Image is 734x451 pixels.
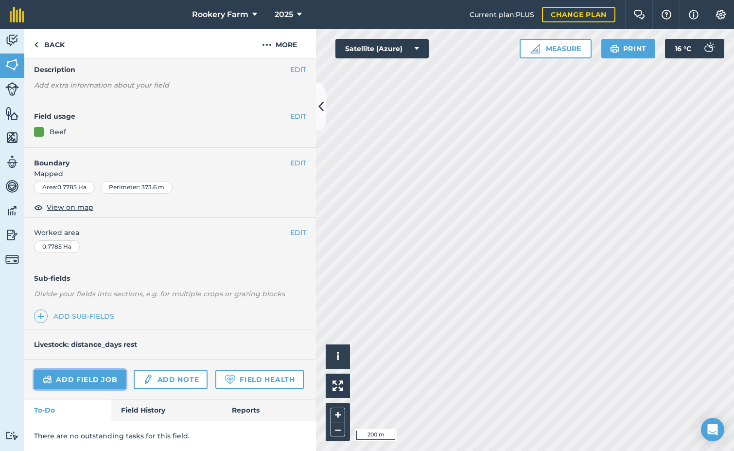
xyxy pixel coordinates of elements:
img: Two speech bubbles overlapping with the left bubble in the forefront [633,10,645,19]
button: – [331,422,345,436]
img: Four arrows, one pointing top left, one top right, one bottom right and the last bottom left [332,380,343,391]
div: Perimeter : 373.6 m [101,181,173,194]
a: Change plan [542,7,615,22]
img: svg+xml;base64,PD94bWwgdmVyc2lvbj0iMS4wIiBlbmNvZGluZz0idXRmLTgiPz4KPCEtLSBHZW5lcmF0b3I6IEFkb2JlIE... [5,228,19,242]
img: A cog icon [715,10,727,19]
button: Print [601,39,656,58]
div: Beef [50,126,66,137]
button: + [331,408,345,422]
img: svg+xml;base64,PHN2ZyB4bWxucz0iaHR0cDovL3d3dy53My5vcmcvMjAwMC9zdmciIHdpZHRoPSIxOCIgaGVpZ2h0PSIyNC... [34,201,43,213]
a: Add sub-fields [34,309,118,323]
a: Reports [222,399,316,421]
span: Rookery Farm [192,9,248,20]
span: Current plan : PLUS [470,9,534,20]
img: A question mark icon [661,10,672,19]
a: To-Do [24,399,111,421]
button: EDIT [290,227,306,238]
img: svg+xml;base64,PHN2ZyB4bWxucz0iaHR0cDovL3d3dy53My5vcmcvMjAwMC9zdmciIHdpZHRoPSI1NiIgaGVpZ2h0PSI2MC... [5,57,19,72]
h4: Livestock: distance_days rest [34,340,137,349]
div: Area : 0.7785 Ha [34,181,95,194]
span: View on map [47,202,93,213]
a: Back [24,29,74,58]
span: i [336,350,339,362]
button: View on map [34,201,93,213]
button: EDIT [290,158,306,168]
img: svg+xml;base64,PD94bWwgdmVyc2lvbj0iMS4wIiBlbmNvZGluZz0idXRmLTgiPz4KPCEtLSBHZW5lcmF0b3I6IEFkb2JlIE... [5,33,19,48]
a: Add note [134,370,208,389]
h4: Sub-fields [24,273,316,284]
em: Add extra information about your field [34,81,169,90]
a: Add field job [34,370,126,389]
img: svg+xml;base64,PD94bWwgdmVyc2lvbj0iMS4wIiBlbmNvZGluZz0idXRmLTgiPz4KPCEtLSBHZW5lcmF0b3I6IEFkb2JlIE... [5,155,19,169]
h4: Field usage [34,111,290,122]
img: Ruler icon [530,44,540,54]
img: svg+xml;base64,PD94bWwgdmVyc2lvbj0iMS4wIiBlbmNvZGluZz0idXRmLTgiPz4KPCEtLSBHZW5lcmF0b3I6IEFkb2JlIE... [142,374,153,385]
button: More [243,29,316,58]
button: 16 °C [665,39,724,58]
span: 2025 [275,9,293,20]
button: i [326,344,350,369]
img: svg+xml;base64,PHN2ZyB4bWxucz0iaHR0cDovL3d3dy53My5vcmcvMjAwMC9zdmciIHdpZHRoPSIyMCIgaGVpZ2h0PSIyNC... [262,39,272,51]
div: 0.7785 Ha [34,240,80,253]
img: svg+xml;base64,PD94bWwgdmVyc2lvbj0iMS4wIiBlbmNvZGluZz0idXRmLTgiPz4KPCEtLSBHZW5lcmF0b3I6IEFkb2JlIE... [43,374,52,385]
div: Open Intercom Messenger [701,418,724,441]
img: svg+xml;base64,PD94bWwgdmVyc2lvbj0iMS4wIiBlbmNvZGluZz0idXRmLTgiPz4KPCEtLSBHZW5lcmF0b3I6IEFkb2JlIE... [5,179,19,194]
img: svg+xml;base64,PHN2ZyB4bWxucz0iaHR0cDovL3d3dy53My5vcmcvMjAwMC9zdmciIHdpZHRoPSI5IiBoZWlnaHQ9IjI0Ii... [34,39,38,51]
button: Satellite (Azure) [335,39,429,58]
img: svg+xml;base64,PD94bWwgdmVyc2lvbj0iMS4wIiBlbmNvZGluZz0idXRmLTgiPz4KPCEtLSBHZW5lcmF0b3I6IEFkb2JlIE... [5,253,19,266]
em: Divide your fields into sections, e.g. for multiple crops or grazing blocks [34,289,285,298]
h4: Boundary [24,148,290,168]
span: Mapped [24,168,316,179]
p: There are no outstanding tasks for this field. [34,431,306,441]
img: svg+xml;base64,PHN2ZyB4bWxucz0iaHR0cDovL3d3dy53My5vcmcvMjAwMC9zdmciIHdpZHRoPSI1NiIgaGVpZ2h0PSI2MC... [5,130,19,145]
img: svg+xml;base64,PD94bWwgdmVyc2lvbj0iMS4wIiBlbmNvZGluZz0idXRmLTgiPz4KPCEtLSBHZW5lcmF0b3I6IEFkb2JlIE... [5,82,19,96]
h4: Description [34,64,306,75]
img: svg+xml;base64,PHN2ZyB4bWxucz0iaHR0cDovL3d3dy53My5vcmcvMjAwMC9zdmciIHdpZHRoPSIxNyIgaGVpZ2h0PSIxNy... [689,9,699,20]
img: svg+xml;base64,PD94bWwgdmVyc2lvbj0iMS4wIiBlbmNvZGluZz0idXRmLTgiPz4KPCEtLSBHZW5lcmF0b3I6IEFkb2JlIE... [5,431,19,440]
img: fieldmargin Logo [10,7,24,22]
span: Worked area [34,227,306,238]
img: svg+xml;base64,PHN2ZyB4bWxucz0iaHR0cDovL3d3dy53My5vcmcvMjAwMC9zdmciIHdpZHRoPSIxOSIgaGVpZ2h0PSIyNC... [610,43,619,54]
a: Field Health [215,370,303,389]
button: EDIT [290,111,306,122]
img: svg+xml;base64,PHN2ZyB4bWxucz0iaHR0cDovL3d3dy53My5vcmcvMjAwMC9zdmciIHdpZHRoPSIxNCIgaGVpZ2h0PSIyNC... [37,310,44,322]
a: Field History [111,399,222,421]
img: svg+xml;base64,PD94bWwgdmVyc2lvbj0iMS4wIiBlbmNvZGluZz0idXRmLTgiPz4KPCEtLSBHZW5lcmF0b3I6IEFkb2JlIE... [5,203,19,218]
img: svg+xml;base64,PHN2ZyB4bWxucz0iaHR0cDovL3d3dy53My5vcmcvMjAwMC9zdmciIHdpZHRoPSI1NiIgaGVpZ2h0PSI2MC... [5,106,19,121]
button: Measure [520,39,592,58]
img: svg+xml;base64,PD94bWwgdmVyc2lvbj0iMS4wIiBlbmNvZGluZz0idXRmLTgiPz4KPCEtLSBHZW5lcmF0b3I6IEFkb2JlIE... [699,39,718,58]
button: EDIT [290,64,306,75]
span: 16 ° C [675,39,691,58]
